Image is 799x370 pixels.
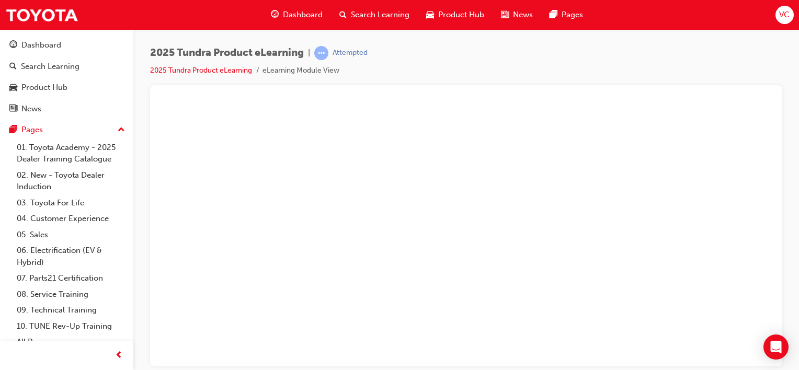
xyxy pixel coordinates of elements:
a: 2025 Tundra Product eLearning [150,66,252,75]
span: car-icon [9,83,17,92]
a: 10. TUNE Rev-Up Training [13,318,129,334]
span: guage-icon [271,8,279,21]
a: All Pages [13,334,129,350]
span: Product Hub [438,9,484,21]
a: 08. Service Training [13,286,129,303]
span: guage-icon [9,41,17,50]
a: 01. Toyota Academy - 2025 Dealer Training Catalogue [13,140,129,167]
span: pages-icon [9,125,17,135]
div: Search Learning [21,61,79,73]
a: search-iconSearch Learning [331,4,418,26]
a: guage-iconDashboard [262,4,331,26]
a: car-iconProduct Hub [418,4,493,26]
span: news-icon [9,105,17,114]
span: | [308,47,310,59]
button: DashboardSearch LearningProduct HubNews [4,33,129,120]
a: news-iconNews [493,4,541,26]
a: Product Hub [4,78,129,97]
a: 05. Sales [13,227,129,243]
button: Pages [4,120,129,140]
span: 2025 Tundra Product eLearning [150,47,304,59]
div: Pages [21,124,43,136]
div: Product Hub [21,82,67,94]
div: News [21,103,41,115]
span: news-icon [501,8,509,21]
div: Open Intercom Messenger [763,334,789,360]
a: 09. Technical Training [13,302,129,318]
div: Dashboard [21,39,61,51]
a: 02. New - Toyota Dealer Induction [13,167,129,195]
span: pages-icon [550,8,557,21]
button: VC [775,6,794,24]
span: search-icon [9,62,17,72]
a: Search Learning [4,57,129,76]
a: 06. Electrification (EV & Hybrid) [13,242,129,270]
span: search-icon [339,8,347,21]
span: up-icon [118,123,125,137]
a: Dashboard [4,36,129,55]
a: 04. Customer Experience [13,211,129,227]
span: Pages [562,9,583,21]
span: learningRecordVerb_ATTEMPT-icon [314,46,328,60]
a: 03. Toyota For Life [13,195,129,211]
span: Dashboard [283,9,323,21]
div: Attempted [333,48,368,58]
a: News [4,99,129,119]
span: Search Learning [351,9,409,21]
span: News [513,9,533,21]
a: 07. Parts21 Certification [13,270,129,286]
li: eLearning Module View [262,65,339,77]
span: VC [779,9,790,21]
a: pages-iconPages [541,4,591,26]
img: Trak [5,3,78,27]
span: prev-icon [115,349,123,362]
span: car-icon [426,8,434,21]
